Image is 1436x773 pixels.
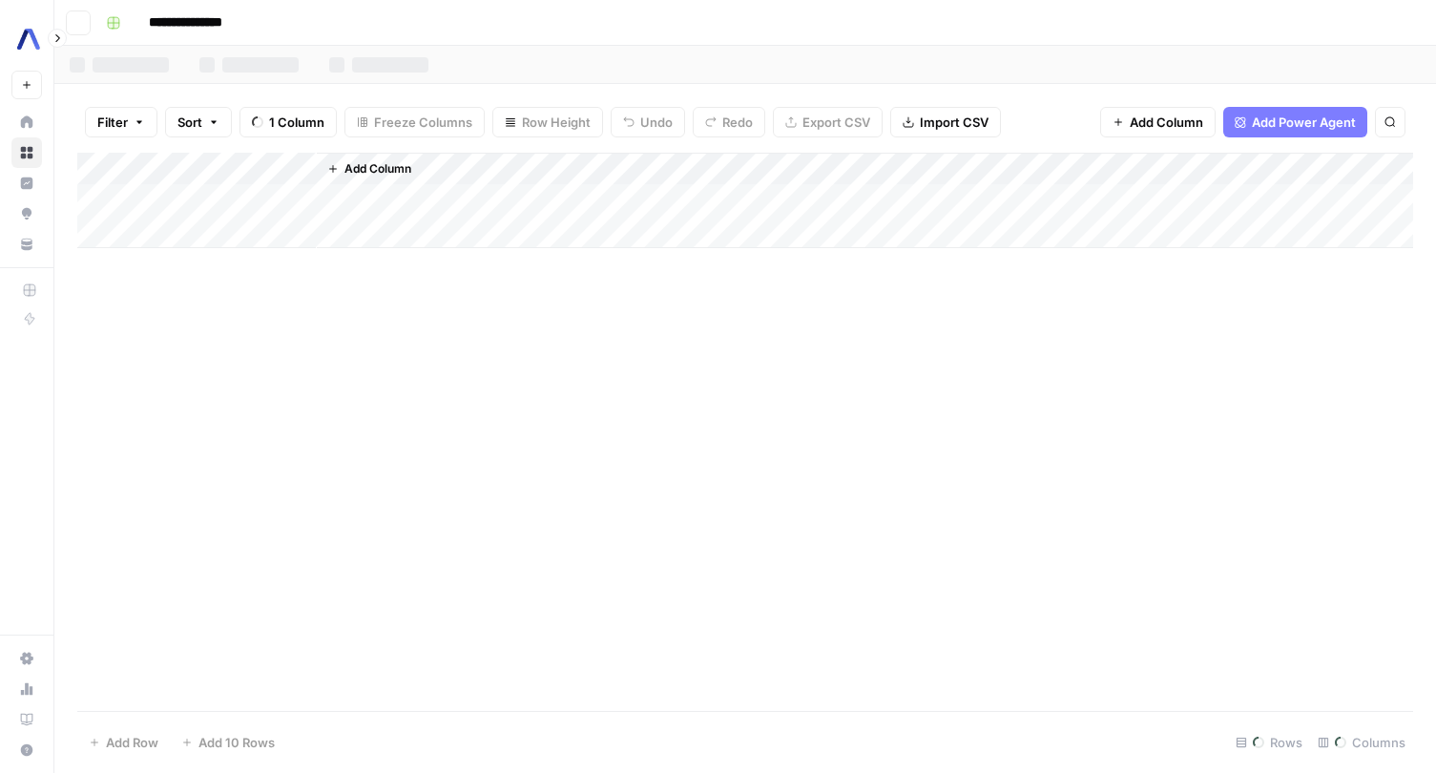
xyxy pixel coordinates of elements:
[11,674,42,704] a: Usage
[920,113,989,132] span: Import CSV
[802,113,870,132] span: Export CSV
[11,137,42,168] a: Browse
[11,168,42,198] a: Insights
[97,113,128,132] span: Filter
[773,107,883,137] button: Export CSV
[522,113,591,132] span: Row Height
[269,113,324,132] span: 1 Column
[11,107,42,137] a: Home
[344,160,411,178] span: Add Column
[1130,113,1203,132] span: Add Column
[1252,113,1356,132] span: Add Power Agent
[11,22,46,56] img: AssemblyAI Logo
[640,113,673,132] span: Undo
[165,107,232,137] button: Sort
[890,107,1001,137] button: Import CSV
[492,107,603,137] button: Row Height
[320,157,419,181] button: Add Column
[77,727,170,758] button: Add Row
[11,704,42,735] a: Learning Hub
[11,198,42,229] a: Opportunities
[11,643,42,674] a: Settings
[374,113,472,132] span: Freeze Columns
[177,113,202,132] span: Sort
[611,107,685,137] button: Undo
[239,107,337,137] button: 1 Column
[1223,107,1367,137] button: Add Power Agent
[170,727,286,758] button: Add 10 Rows
[11,735,42,765] button: Help + Support
[198,733,275,752] span: Add 10 Rows
[1228,727,1310,758] div: Rows
[1100,107,1216,137] button: Add Column
[344,107,485,137] button: Freeze Columns
[11,15,42,63] button: Workspace: AssemblyAI
[722,113,753,132] span: Redo
[693,107,765,137] button: Redo
[85,107,157,137] button: Filter
[11,229,42,260] a: Your Data
[1310,727,1413,758] div: Columns
[106,733,158,752] span: Add Row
